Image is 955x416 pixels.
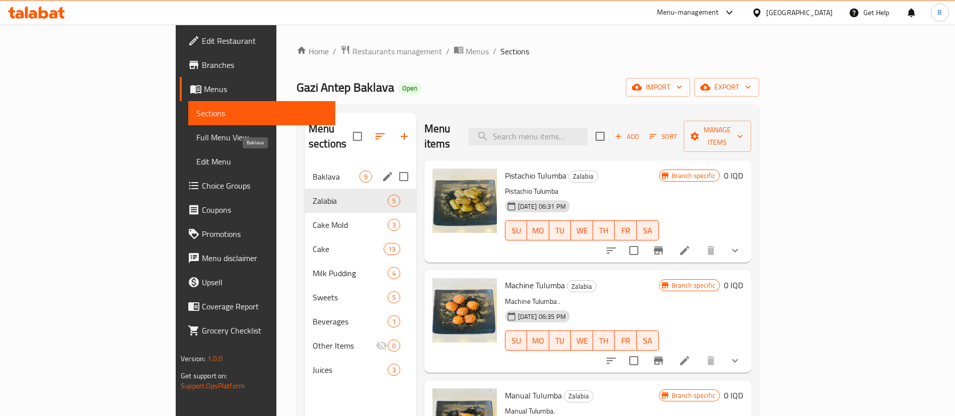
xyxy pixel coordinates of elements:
[505,220,527,240] button: SU
[723,238,747,263] button: show more
[388,293,400,302] span: 5
[388,317,400,326] span: 1
[615,330,637,351] button: FR
[180,270,335,294] a: Upsell
[388,196,400,206] span: 5
[368,124,392,148] span: Sort sections
[571,330,593,351] button: WE
[196,131,327,143] span: Full Menu View
[398,82,421,95] div: Open
[564,390,594,402] div: Zalabia
[454,45,489,58] a: Menus
[647,129,680,144] button: Sort
[527,220,549,240] button: MO
[646,238,671,263] button: Branch-specific-item
[313,219,388,231] div: Cake Mold
[619,334,633,348] span: FR
[180,53,335,77] a: Branches
[531,223,545,238] span: MO
[305,334,416,358] div: Other Items0
[702,81,751,94] span: export
[352,45,442,57] span: Restaurants management
[313,243,384,255] span: Cake
[313,195,388,207] div: Zalabia
[202,300,327,312] span: Coverage Report
[305,213,416,237] div: Cake Mold3
[694,78,759,97] button: export
[188,101,335,125] a: Sections
[549,330,571,351] button: TU
[305,189,416,213] div: Zalabia5
[505,168,566,183] span: Pistachio Tulumba
[668,281,719,290] span: Branch specific
[505,295,659,308] p: Machine Tulumba .
[313,291,388,303] span: Sweets
[313,171,359,183] span: Baklava
[729,355,741,367] svg: Show Choices
[180,29,335,53] a: Edit Restaurant
[641,223,655,238] span: SA
[724,388,743,402] h6: 0 IQD
[388,364,400,376] div: items
[297,76,394,99] span: Gazi Antep Baklava
[623,350,644,371] span: Select to update
[692,124,743,149] span: Manage items
[202,180,327,192] span: Choice Groups
[553,223,567,238] span: TU
[305,358,416,382] div: Juices3
[575,334,589,348] span: WE
[611,129,643,144] span: Add item
[305,160,416,386] nav: Menu sections
[446,45,450,57] li: /
[575,223,589,238] span: WE
[567,281,596,292] span: Zalabia
[684,121,751,152] button: Manage items
[505,185,659,198] p: Pistachio Tulumba
[469,128,587,145] input: search
[509,334,523,348] span: SU
[180,318,335,343] a: Grocery Checklist
[384,244,399,254] span: 13
[643,129,684,144] span: Sort items
[202,35,327,47] span: Edit Restaurant
[180,174,335,198] a: Choice Groups
[615,220,637,240] button: FR
[619,223,633,238] span: FR
[388,315,400,327] div: items
[384,243,400,255] div: items
[641,334,655,348] span: SA
[180,222,335,246] a: Promotions
[699,349,723,373] button: delete
[202,228,327,240] span: Promotions
[432,278,497,343] img: Machine Tulumba
[313,315,388,327] span: Beverages
[623,240,644,261] span: Select to update
[668,391,719,400] span: Branch specific
[723,349,747,373] button: show more
[590,126,611,147] span: Select section
[207,352,223,365] span: 1.0.0
[313,364,388,376] span: Juices
[432,169,497,233] img: Pistachio Tulumba
[202,59,327,71] span: Branches
[505,278,565,293] span: Machine Tulumba
[313,340,376,352] span: Other Items
[380,169,395,184] button: edit
[567,280,597,292] div: Zalabia
[313,267,388,279] span: Milk Pudding
[305,237,416,261] div: Cake13
[571,220,593,240] button: WE
[649,131,677,142] span: Sort
[505,388,562,403] span: Manual Tulumba
[388,341,400,351] span: 0
[202,204,327,216] span: Coupons
[305,285,416,309] div: Sweets5
[388,267,400,279] div: items
[180,294,335,318] a: Coverage Report
[181,352,205,365] span: Version:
